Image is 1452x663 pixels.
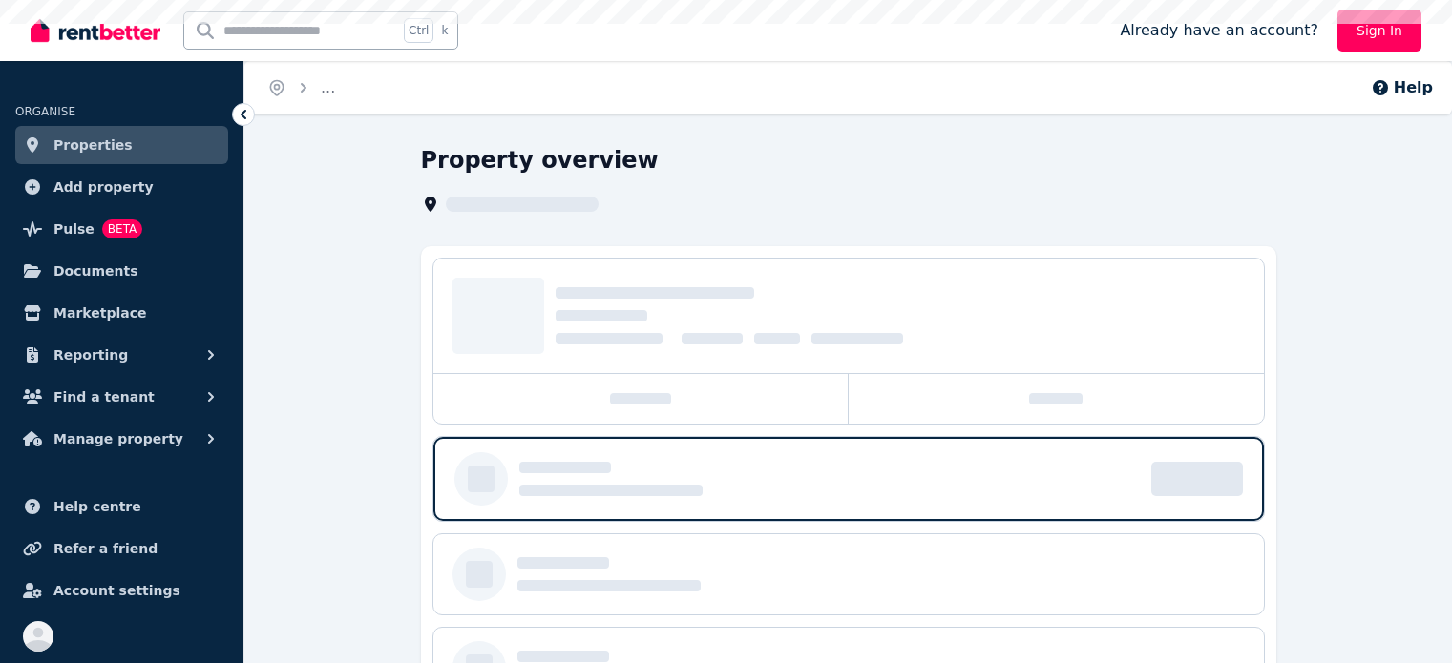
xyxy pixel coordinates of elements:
span: Pulse [53,218,95,240]
a: PulseBETA [15,210,228,248]
span: k [441,23,448,38]
span: Account settings [53,579,180,602]
span: Marketplace [53,301,146,324]
span: Properties [53,134,133,156]
span: Help centre [53,495,141,518]
a: Add property [15,168,228,206]
img: RentBetter [31,16,160,45]
a: Marketplace [15,294,228,332]
button: Reporting [15,336,228,374]
span: Ctrl [404,18,433,43]
a: Properties [15,126,228,164]
a: Account settings [15,571,228,610]
span: Manage property [53,427,183,450]
button: Help [1371,76,1433,99]
span: Find a tenant [53,385,155,408]
a: Sign In [1337,10,1421,52]
span: Already have an account? [1120,19,1318,42]
span: Documents [53,259,138,282]
span: Reporting [53,343,128,366]
span: Refer a friend [53,537,158,560]
span: BETA [102,219,142,238]
span: ORGANISE [15,105,75,118]
h1: Property overview [421,145,659,176]
a: Documents [15,252,228,290]
a: Help centre [15,487,228,526]
nav: Breadcrumb [244,61,358,114]
span: Add property [53,176,154,198]
span: ... [321,78,335,96]
a: Refer a friend [15,529,228,568]
button: Manage property [15,420,228,458]
button: Find a tenant [15,378,228,416]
